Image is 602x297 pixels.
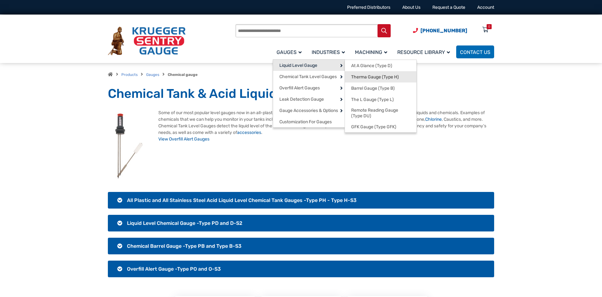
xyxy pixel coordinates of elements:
a: GFK Gauge (Type GFK) [345,121,416,132]
a: Barrel Gauge (Type B) [345,82,416,94]
a: Preferred Distributors [347,5,390,10]
span: All Plastic and All Stainless Steel Acid Liquid Level Chemical Tank Gauges -Type PH - Type H-S3 [127,197,356,203]
a: Leak Detection Gauge [273,93,345,105]
h1: Chemical Tank & Acid Liquid Level Gauges [108,86,494,102]
span: Barrel Gauge (Type B) [351,86,395,91]
a: Gauge Accessories & Options [273,105,345,116]
span: The L Gauge (Type L) [351,97,394,103]
span: At A Glance (Type D) [351,63,392,69]
a: Products [121,72,138,77]
a: Resource Library [393,45,456,59]
a: Gauges [146,72,159,77]
a: The L Gauge (Type L) [345,94,416,105]
a: Account [477,5,494,10]
span: Therma Gauge (Type H) [351,74,399,80]
span: Leak Detection Gauge [279,97,324,102]
a: Gauges [273,45,308,59]
a: Phone Number (920) 434-8860 [413,27,467,34]
a: Request a Quote [432,5,465,10]
strong: Chemical gauge [168,72,198,77]
span: Customization For Gauges [279,119,332,125]
a: At A Glance (Type D) [345,60,416,71]
a: About Us [402,5,420,10]
div: 0 [488,24,490,29]
a: Remote Reading Gauge (Type DU) [345,105,416,121]
span: Gauges [277,49,302,55]
span: Remote Reading Gauge (Type DU) [351,108,410,119]
a: accessories [237,130,261,135]
span: Contact Us [460,49,490,55]
a: Industries [308,45,351,59]
span: Overfill Alert Gauges [279,85,320,91]
a: Customization For Gauges [273,116,345,127]
a: Liquid Level Gauge [273,60,345,71]
span: [PHONE_NUMBER] [420,28,467,34]
span: Overfill Alert Gauge -Type PO and O-S3 [127,266,221,272]
span: Chemical Barrel Gauge -Type PB and Type B-S3 [127,243,241,249]
a: Chemical Tank Level Gauges [273,71,345,82]
span: Gauge Accessories & Options [279,108,338,114]
img: Krueger Sentry Gauge [108,27,186,56]
span: Chemical Tank Level Gauges [279,74,337,80]
a: Machining [351,45,393,59]
a: View Overfill Alert Gauges [158,136,209,142]
span: Liquid Level Gauge [279,63,317,68]
a: Overfill Alert Gauges [273,82,345,93]
a: Contact Us [456,45,494,58]
img: Hot Rolled Steel Grades [108,109,151,182]
a: Chlorine [425,117,442,122]
span: Resource Library [397,49,450,55]
span: Liquid Level Chemical Gauge -Type PD and D-S2 [127,220,242,226]
span: Machining [355,49,387,55]
span: Industries [312,49,345,55]
span: GFK Gauge (Type GFK) [351,124,396,130]
a: Therma Gauge (Type H) [345,71,416,82]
